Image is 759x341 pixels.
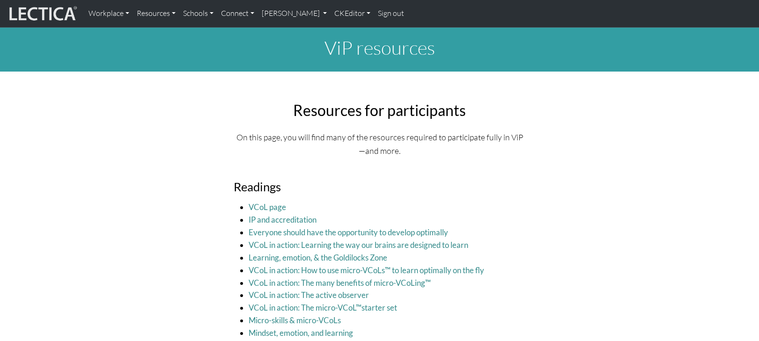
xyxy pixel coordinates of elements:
a: VCoL in action: The active observer [249,290,369,300]
a: VCoL in action: The many benefits of micro-VCoLing [249,278,425,288]
a: ™ [356,303,361,312]
a: Resources [133,4,179,23]
a: VCoL page [249,202,286,212]
a: VCoL in action: Learning the way our brains are designed to learn [249,240,468,250]
a: CKEditor [331,4,374,23]
h1: ViP resources [76,36,683,59]
a: Mindset, emotion, and learning [249,328,353,338]
a: Micro-skills & micro-VCoLs [249,315,341,325]
a: Workplace [85,4,133,23]
a: IP and accreditation [249,215,317,225]
a: [PERSON_NAME] [258,4,331,23]
a: VCoL in action: How to use micro-VCoLs™ to learn optimally on the fly [249,265,484,275]
p: On this page, you will find many of the resources required to participate fully in ViP—and more. [234,131,526,157]
a: Sign out [374,4,408,23]
a: Connect [217,4,258,23]
a: starter set [361,303,397,312]
h3: Readings [234,180,526,194]
img: lecticalive [7,5,77,22]
a: ™ [425,278,431,288]
h2: Resources for participants [234,102,526,119]
a: Learning, emotion, & the Goldilocks Zone [249,253,387,262]
a: VCoL in action: The micro-VCoL [249,303,356,312]
a: Everyone should have the opportunity to develop optimally [249,227,448,237]
a: Schools [179,4,217,23]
